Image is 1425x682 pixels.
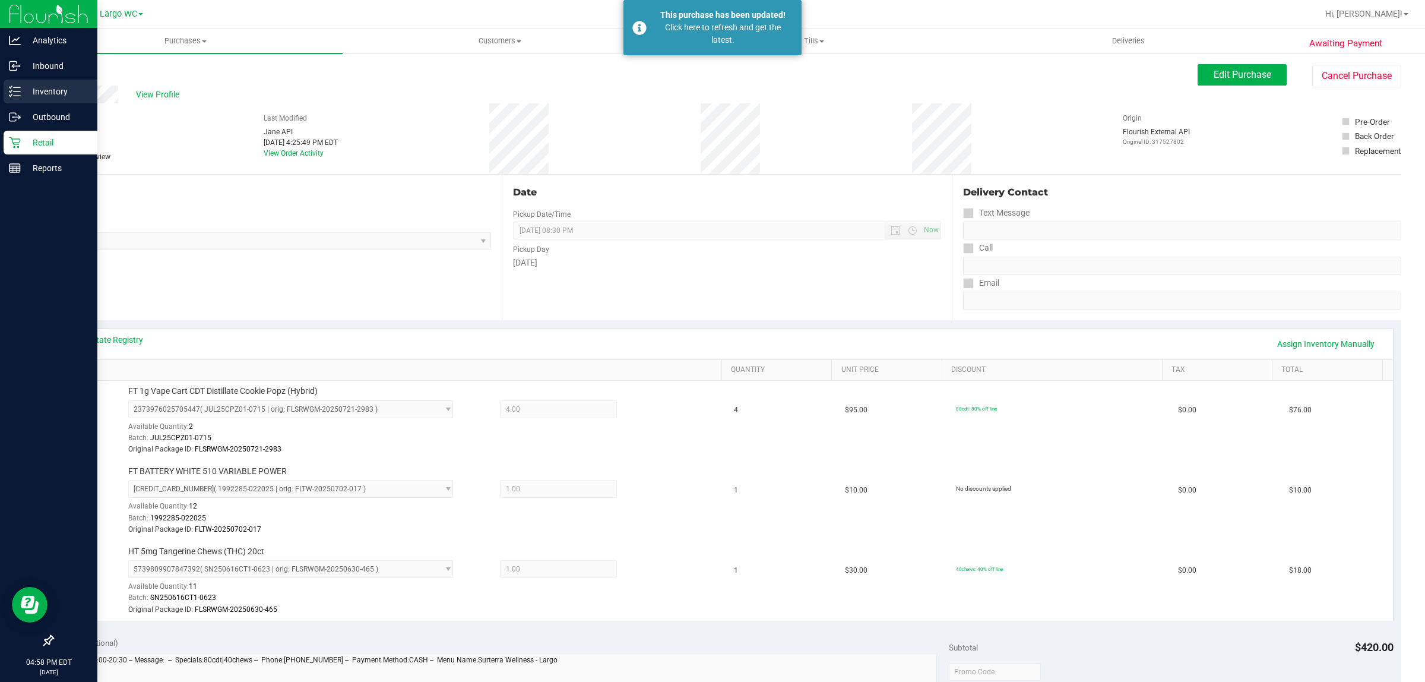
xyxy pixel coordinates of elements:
span: JUL25CPZ01-0715 [150,434,211,442]
span: $0.00 [1178,565,1196,576]
span: Largo WC [100,9,137,19]
span: HT 5mg Tangerine Chews (THC) 20ct [128,546,264,557]
a: Deliveries [971,29,1285,53]
input: Format: (999) 999-9999 [963,257,1401,274]
input: Promo Code [949,663,1041,681]
span: $0.00 [1178,405,1196,416]
label: Pickup Day [513,244,549,255]
a: Total [1281,365,1377,375]
p: Inbound [21,59,92,73]
inline-svg: Reports [9,162,21,174]
button: Edit Purchase [1198,64,1287,86]
span: $420.00 [1355,641,1394,653]
div: Back Order [1355,130,1394,142]
iframe: Resource center [12,587,47,623]
div: Pre-Order [1355,116,1390,128]
a: View State Registry [72,334,143,346]
span: Original Package ID: [128,525,193,533]
span: 1 [734,485,738,496]
span: 11 [189,582,197,591]
a: View Order Activity [264,149,324,157]
span: 2 [189,422,193,431]
inline-svg: Outbound [9,111,21,123]
span: $95.00 [845,405,867,416]
span: Deliveries [1096,36,1161,46]
p: Inventory [21,84,92,99]
span: $18.00 [1289,565,1312,576]
span: Purchases [28,36,343,46]
p: Retail [21,135,92,150]
div: Flourish External API [1123,127,1190,146]
span: Batch: [128,593,148,602]
div: Jane API [264,127,338,137]
div: [DATE] 4:25:49 PM EDT [264,137,338,148]
inline-svg: Inbound [9,60,21,72]
span: 80cdt: 80% off line [956,406,997,412]
p: 04:58 PM EDT [5,657,92,668]
p: Outbound [21,110,92,124]
span: Edit Purchase [1214,69,1271,80]
label: Email [963,274,999,292]
div: This purchase has been updated! [653,9,793,21]
div: Available Quantity: [128,418,470,441]
span: Hi, [PERSON_NAME]! [1325,9,1402,18]
span: FT 1g Vape Cart CDT Distillate Cookie Popz (Hybrid) [128,386,318,397]
div: Location [52,185,491,200]
span: Batch: [128,434,148,442]
span: $76.00 [1289,405,1312,416]
span: 4 [734,405,738,416]
span: Original Package ID: [128,605,193,614]
span: Subtotal [949,643,978,652]
span: FLSRWGM-20250630-465 [195,605,277,614]
span: SN250616CT1-0623 [150,593,216,602]
div: [DATE] [513,257,940,269]
span: Tills [657,36,970,46]
input: Format: (999) 999-9999 [963,222,1401,239]
div: Click here to refresh and get the latest. [653,21,793,46]
a: Purchases [28,29,343,53]
a: Quantity [731,365,827,375]
p: Reports [21,161,92,175]
inline-svg: Retail [9,137,21,149]
a: Tax [1171,365,1268,375]
span: Batch: [128,514,148,522]
a: Discount [951,365,1157,375]
label: Origin [1123,113,1142,124]
button: Cancel Purchase [1312,65,1401,87]
span: Awaiting Payment [1309,37,1382,50]
a: SKU [70,365,717,375]
label: Text Message [963,204,1030,222]
p: Original ID: 317527802 [1123,137,1190,146]
div: Delivery Contact [963,185,1401,200]
div: Replacement [1355,145,1401,157]
span: 1 [734,565,738,576]
span: $0.00 [1178,485,1196,496]
label: Last Modified [264,113,307,124]
span: FT BATTERY WHITE 510 VARIABLE POWER [128,466,287,477]
label: Call [963,239,993,257]
span: No discounts applied [956,485,1011,492]
span: $10.00 [1289,485,1312,496]
span: $30.00 [845,565,867,576]
div: Available Quantity: [128,578,470,601]
span: 40chews: 40% off line [956,566,1003,572]
a: Assign Inventory Manually [1269,334,1382,354]
span: View Profile [136,89,183,101]
inline-svg: Analytics [9,34,21,46]
label: Pickup Date/Time [513,209,571,220]
a: Tills [657,29,971,53]
span: Original Package ID: [128,445,193,453]
span: 12 [189,502,197,510]
div: Date [513,185,940,200]
a: Unit Price [841,365,938,375]
inline-svg: Inventory [9,86,21,97]
span: FLSRWGM-20250721-2983 [195,445,281,453]
p: [DATE] [5,668,92,677]
span: $10.00 [845,485,867,496]
a: Customers [343,29,657,53]
p: Analytics [21,33,92,48]
span: FLTW-20250702-017 [195,525,261,533]
div: Available Quantity: [128,498,470,521]
span: 1992285-022025 [150,514,206,522]
span: Customers [343,36,656,46]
